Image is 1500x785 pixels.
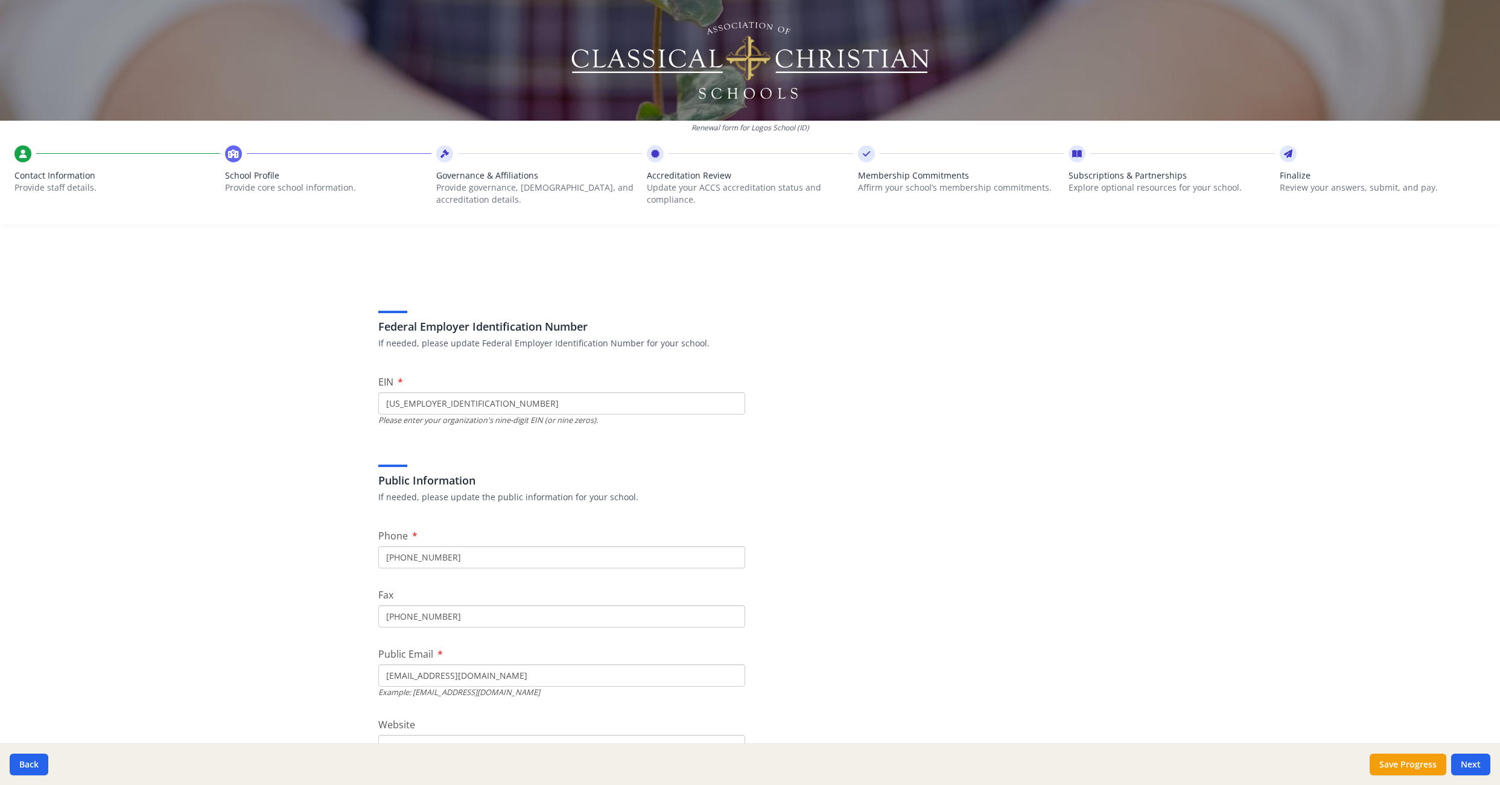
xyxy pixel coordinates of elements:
[1069,170,1274,182] span: Subscriptions & Partnerships
[14,170,220,182] span: Contact Information
[378,472,1122,489] h3: Public Information
[570,18,931,103] img: Logo
[378,415,745,426] div: Please enter your organization's nine-digit EIN (or nine zeros).
[858,182,1064,194] p: Affirm your school’s membership commitments.
[1069,182,1274,194] p: Explore optional resources for your school.
[436,170,642,182] span: Governance & Affiliations
[225,170,431,182] span: School Profile
[378,687,745,698] div: Example: [EMAIL_ADDRESS][DOMAIN_NAME]
[378,529,408,542] span: Phone
[378,337,1122,349] p: If needed, please update Federal Employer Identification Number for your school.
[1451,754,1490,775] button: Next
[378,491,1122,503] p: If needed, please update the public information for your school.
[1370,754,1446,775] button: Save Progress
[378,718,415,731] span: Website
[14,182,220,194] p: Provide staff details.
[647,182,853,206] p: Update your ACCS accreditation status and compliance.
[1280,182,1486,194] p: Review your answers, submit, and pay.
[858,170,1064,182] span: Membership Commitments
[1280,170,1486,182] span: Finalize
[10,754,48,775] button: Back
[378,318,1122,335] h3: Federal Employer Identification Number
[436,182,642,206] p: Provide governance, [DEMOGRAPHIC_DATA], and accreditation details.
[647,170,853,182] span: Accreditation Review
[378,588,393,602] span: Fax
[378,647,433,661] span: Public Email
[225,182,431,194] p: Provide core school information.
[378,375,393,389] span: EIN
